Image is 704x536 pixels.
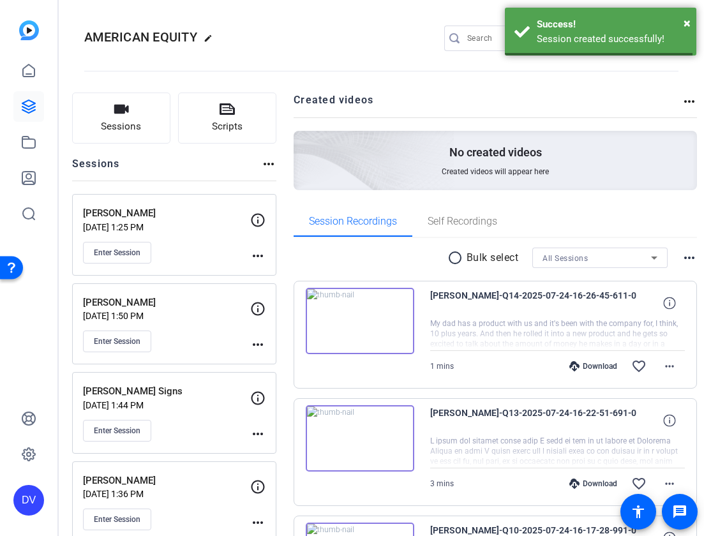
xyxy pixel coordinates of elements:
[662,359,677,374] mat-icon: more_horiz
[631,504,646,519] mat-icon: accessibility
[537,17,687,32] div: Success!
[83,400,250,410] p: [DATE] 1:44 PM
[662,476,677,491] mat-icon: more_horiz
[83,295,258,310] p: [PERSON_NAME]
[83,206,258,221] p: [PERSON_NAME]
[83,489,250,499] p: [DATE] 1:36 PM
[94,514,140,525] span: Enter Session
[72,156,120,181] h2: Sessions
[83,311,250,321] p: [DATE] 1:50 PM
[250,515,266,530] mat-icon: more_horiz
[430,479,454,488] span: 3 mins
[682,94,697,109] mat-icon: more_horiz
[19,20,39,40] img: blue-gradient.svg
[101,119,141,134] span: Sessions
[83,473,258,488] p: [PERSON_NAME]
[563,361,624,371] div: Download
[204,34,219,49] mat-icon: edit
[537,32,687,47] div: Session created successfully!
[631,476,647,491] mat-icon: favorite_border
[684,13,691,33] button: Close
[631,359,647,374] mat-icon: favorite_border
[83,222,250,232] p: [DATE] 1:25 PM
[672,504,687,519] mat-icon: message
[467,31,582,46] input: Search
[84,29,197,45] span: AMERICAN EQUITY
[684,15,691,31] span: ×
[563,479,624,489] div: Download
[682,250,697,265] mat-icon: more_horiz
[94,426,140,436] span: Enter Session
[83,384,258,399] p: [PERSON_NAME] Signs
[13,485,44,516] div: DV
[94,336,140,346] span: Enter Session
[94,248,140,258] span: Enter Session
